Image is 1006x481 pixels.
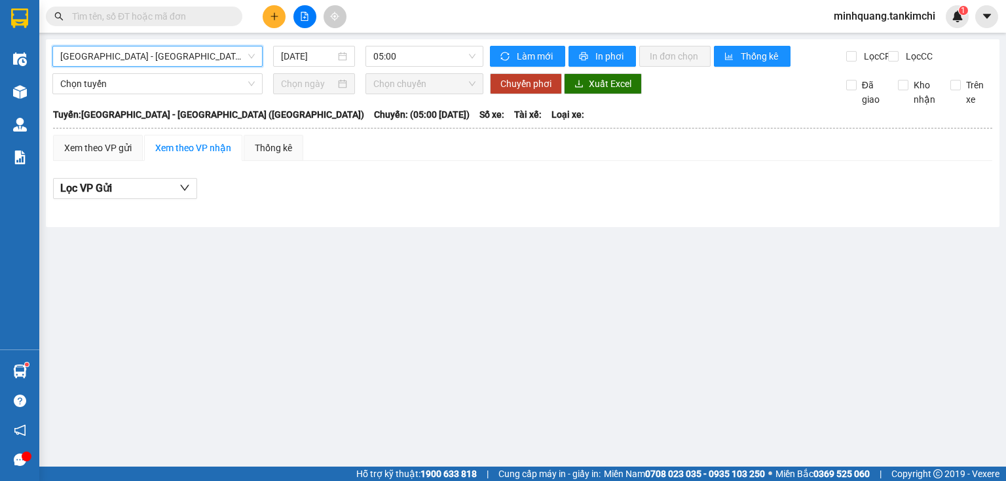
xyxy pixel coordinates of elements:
[60,180,112,196] span: Lọc VP Gửi
[724,52,736,62] span: bar-chart
[374,107,470,122] span: Chuyến: (05:00 [DATE])
[901,49,935,63] span: Lọc CC
[564,73,642,94] button: downloadXuất Excel
[14,424,26,436] span: notification
[768,471,772,476] span: ⚪️
[13,52,27,66] img: warehouse-icon
[551,107,584,122] span: Loại xe:
[857,78,889,107] span: Đã giao
[13,118,27,132] img: warehouse-icon
[714,46,791,67] button: bar-chartThống kê
[579,52,590,62] span: printer
[479,107,504,122] span: Số xe:
[517,49,555,63] span: Làm mới
[53,109,364,120] b: Tuyến: [GEOGRAPHIC_DATA] - [GEOGRAPHIC_DATA] ([GEOGRAPHIC_DATA])
[373,46,476,66] span: 05:00
[933,469,942,478] span: copyright
[952,10,963,22] img: icon-new-feature
[281,49,335,63] input: 15/10/2025
[64,141,132,155] div: Xem theo VP gửi
[255,141,292,155] div: Thống kê
[961,78,993,107] span: Trên xe
[270,12,279,21] span: plus
[645,469,765,479] strong: 0708 023 035 - 0935 103 250
[179,183,190,193] span: down
[823,8,946,24] span: minhquang.tankimchi
[356,467,477,481] span: Hỗ trợ kỹ thuật:
[13,151,27,164] img: solution-icon
[490,73,562,94] button: Chuyển phơi
[595,49,625,63] span: In phơi
[13,365,27,378] img: warehouse-icon
[60,74,255,94] span: Chọn tuyến
[330,12,339,21] span: aim
[604,467,765,481] span: Miền Nam
[880,467,882,481] span: |
[490,46,565,67] button: syncLàm mới
[72,9,227,24] input: Tìm tên, số ĐT hoặc mã đơn
[500,52,512,62] span: sync
[54,12,64,21] span: search
[13,85,27,99] img: warehouse-icon
[498,467,601,481] span: Cung cấp máy in - giấy in:
[775,467,870,481] span: Miền Bắc
[263,5,286,28] button: plus
[975,5,998,28] button: caret-down
[487,467,489,481] span: |
[11,9,28,28] img: logo-vxr
[60,46,255,66] span: Đà Nẵng - Hà Nội (Hàng)
[639,46,711,67] button: In đơn chọn
[25,363,29,366] sup: 1
[324,5,346,28] button: aim
[300,12,309,21] span: file-add
[859,49,893,63] span: Lọc CR
[155,141,231,155] div: Xem theo VP nhận
[981,10,993,22] span: caret-down
[908,78,941,107] span: Kho nhận
[293,5,316,28] button: file-add
[14,395,26,407] span: question-circle
[53,178,197,199] button: Lọc VP Gửi
[959,6,968,15] sup: 1
[813,469,870,479] strong: 0369 525 060
[420,469,477,479] strong: 1900 633 818
[14,454,26,466] span: message
[514,107,542,122] span: Tài xế:
[373,74,476,94] span: Chọn chuyến
[961,6,965,15] span: 1
[568,46,636,67] button: printerIn phơi
[741,49,780,63] span: Thống kê
[281,77,335,91] input: Chọn ngày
